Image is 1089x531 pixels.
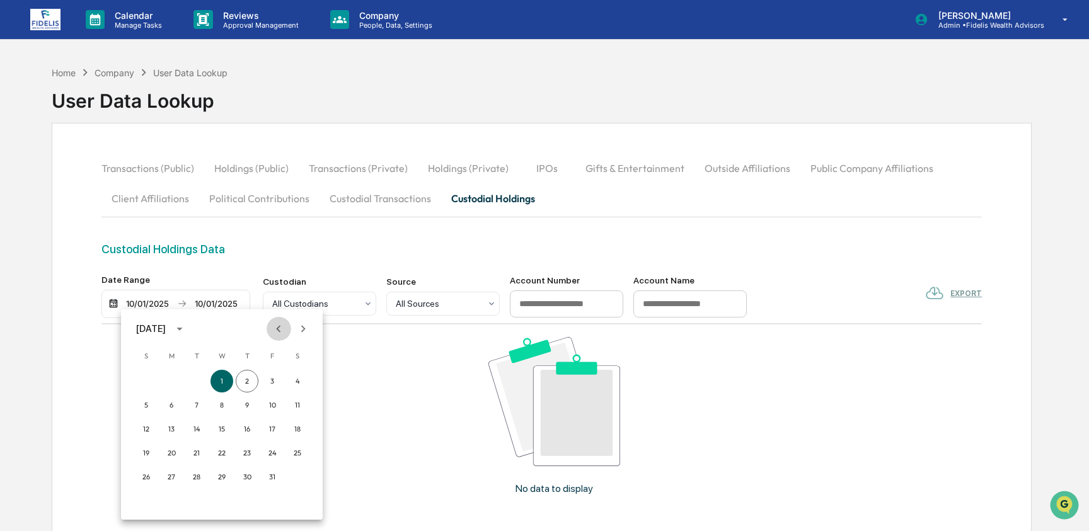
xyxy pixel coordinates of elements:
span: Friday [261,343,284,368]
span: Pylon [125,214,153,223]
button: 2 [236,370,258,392]
button: 29 [210,465,233,488]
button: 1 [210,370,233,392]
button: Next month [291,317,315,341]
span: Preclearance [25,159,81,171]
button: 13 [160,418,183,440]
button: 16 [236,418,258,440]
button: 25 [286,442,309,464]
span: Monday [160,343,183,368]
button: 4 [286,370,309,392]
button: 6 [160,394,183,416]
button: 7 [185,394,208,416]
button: 17 [261,418,284,440]
button: 9 [236,394,258,416]
span: Tuesday [185,343,208,368]
button: 20 [160,442,183,464]
span: Sunday [135,343,158,368]
button: 22 [210,442,233,464]
div: 🔎 [13,184,23,194]
button: 14 [185,418,208,440]
div: 🖐️ [13,160,23,170]
div: Start new chat [43,96,207,109]
button: 19 [135,442,158,464]
span: Saturday [286,343,309,368]
div: [DATE] [136,322,166,336]
span: Data Lookup [25,183,79,195]
p: How can we help? [13,26,229,47]
button: 21 [185,442,208,464]
iframe: Open customer support [1049,489,1083,523]
button: 26 [135,465,158,488]
a: 🔎Data Lookup [8,178,84,200]
button: 8 [210,394,233,416]
button: 10 [261,394,284,416]
button: Start new chat [214,100,229,115]
button: calendar view is open, switch to year view [170,319,190,339]
div: We're available if you need us! [43,109,159,119]
button: 12 [135,418,158,440]
button: Previous month [267,317,291,341]
button: 15 [210,418,233,440]
span: Thursday [236,343,258,368]
button: 31 [261,465,284,488]
a: 🖐️Preclearance [8,154,86,176]
button: 23 [236,442,258,464]
span: Attestations [104,159,156,171]
button: 24 [261,442,284,464]
button: 5 [135,394,158,416]
button: 28 [185,465,208,488]
button: 18 [286,418,309,440]
span: Wednesday [210,343,233,368]
div: 🗄️ [91,160,101,170]
button: 27 [160,465,183,488]
a: Powered byPylon [89,213,153,223]
button: 11 [286,394,309,416]
img: 1746055101610-c473b297-6a78-478c-a979-82029cc54cd1 [13,96,35,119]
a: 🗄️Attestations [86,154,161,176]
button: 3 [261,370,284,392]
button: 30 [236,465,258,488]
